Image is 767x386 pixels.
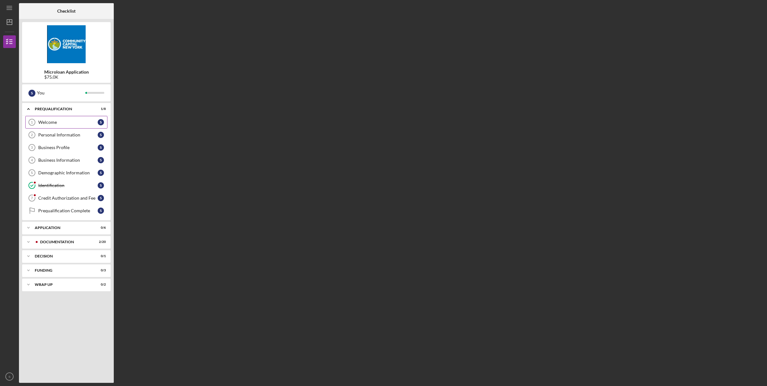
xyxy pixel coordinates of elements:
a: 7Credit Authorization and FeeS [25,192,107,204]
a: 1WelcomeS [25,116,107,129]
div: Identification [38,183,98,188]
tspan: 1 [31,120,33,124]
div: 0 / 1 [94,254,106,258]
div: Business Information [38,158,98,163]
div: Decision [35,254,90,258]
div: $75.0K [44,75,89,80]
tspan: 7 [31,196,33,200]
tspan: 2 [31,133,33,137]
div: S [98,144,104,151]
div: Application [35,226,90,230]
div: S [98,208,104,214]
div: Wrap up [35,283,90,286]
div: 1 / 8 [94,107,106,111]
a: IdentificationS [25,179,107,192]
div: S [98,119,104,125]
div: Welcome [38,120,98,125]
a: 2Personal InformationS [25,129,107,141]
tspan: 4 [31,158,33,162]
a: 3Business ProfileS [25,141,107,154]
tspan: 3 [31,146,33,149]
div: Demographic Information [38,170,98,175]
tspan: 5 [31,171,33,175]
b: Microloan Application [44,69,89,75]
div: Credit Authorization and Fee [38,196,98,201]
div: S [98,170,104,176]
a: 5Demographic InformationS [25,166,107,179]
text: S [9,375,10,378]
div: 0 / 3 [94,268,106,272]
button: S [3,370,16,383]
div: Prequalification Complete [38,208,98,213]
div: Prequalification [35,107,90,111]
div: 2 / 20 [94,240,106,244]
div: S [98,182,104,189]
div: You [37,87,85,98]
div: 0 / 2 [94,283,106,286]
div: S [28,90,35,97]
div: Business Profile [38,145,98,150]
div: Documentation [40,240,90,244]
div: 0 / 6 [94,226,106,230]
a: Prequalification CompleteS [25,204,107,217]
img: Product logo [22,25,111,63]
div: S [98,132,104,138]
a: 4Business InformationS [25,154,107,166]
b: Checklist [57,9,76,14]
div: S [98,157,104,163]
div: S [98,195,104,201]
div: Personal Information [38,132,98,137]
div: Funding [35,268,90,272]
